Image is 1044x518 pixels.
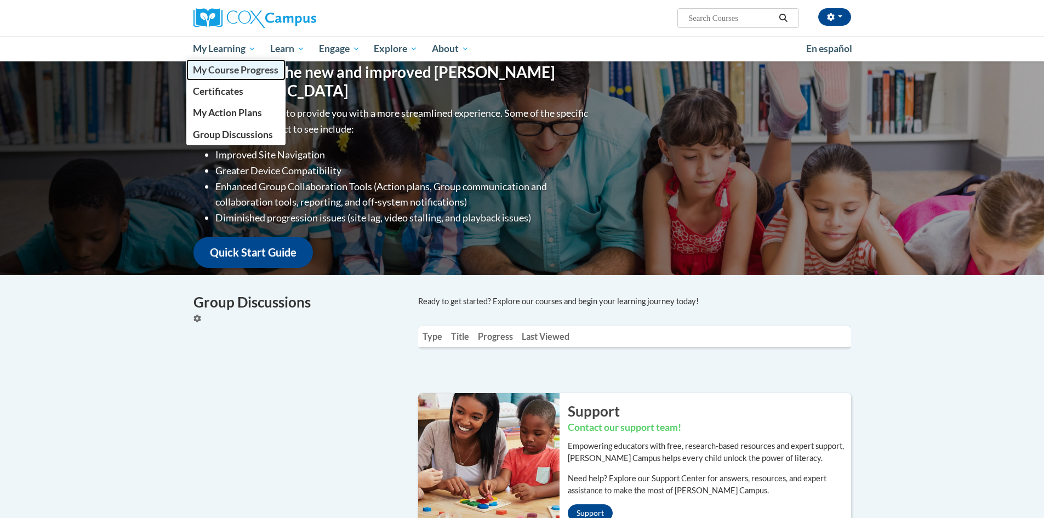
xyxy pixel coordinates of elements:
a: Group Discussions [186,124,286,145]
a: En español [799,37,859,60]
a: Explore [367,36,425,61]
p: Empowering educators with free, research-based resources and expert support, [PERSON_NAME] Campus... [568,440,851,464]
span: Explore [374,42,418,55]
th: Progress [473,326,517,347]
span: Engage [319,42,360,55]
a: My Learning [186,36,264,61]
th: Last Viewed [517,326,574,347]
span: My Action Plans [193,107,262,118]
a: About [425,36,476,61]
li: Greater Device Compatibility [215,163,591,179]
li: Diminished progression issues (site lag, video stalling, and playback issues) [215,210,591,226]
h2: Support [568,401,851,421]
li: Improved Site Navigation [215,147,591,163]
h1: Welcome to the new and improved [PERSON_NAME][GEOGRAPHIC_DATA] [193,63,591,100]
a: Cox Campus [193,8,402,28]
th: Type [418,326,447,347]
p: Need help? Explore our Support Center for answers, resources, and expert assistance to make the m... [568,473,851,497]
a: Learn [263,36,312,61]
a: Certificates [186,81,286,102]
li: Enhanced Group Collaboration Tools (Action plans, Group communication and collaboration tools, re... [215,179,591,210]
a: Engage [312,36,367,61]
button: Account Settings [818,8,851,26]
button: Search [775,12,791,25]
img: Cox Campus [193,8,316,28]
div: Main menu [177,36,868,61]
h4: Group Discussions [193,292,402,313]
th: Title [447,326,473,347]
span: My Learning [193,42,256,55]
span: Group Discussions [193,129,273,140]
h3: Contact our support team! [568,421,851,435]
input: Search Courses [687,12,775,25]
span: Certificates [193,86,243,97]
span: My Course Progress [193,64,278,76]
span: Learn [270,42,305,55]
a: Quick Start Guide [193,237,313,268]
span: En español [806,43,852,54]
a: My Course Progress [186,59,286,81]
a: My Action Plans [186,102,286,123]
p: Overall, we are proud to provide you with a more streamlined experience. Some of the specific cha... [193,105,591,137]
span: About [432,42,469,55]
